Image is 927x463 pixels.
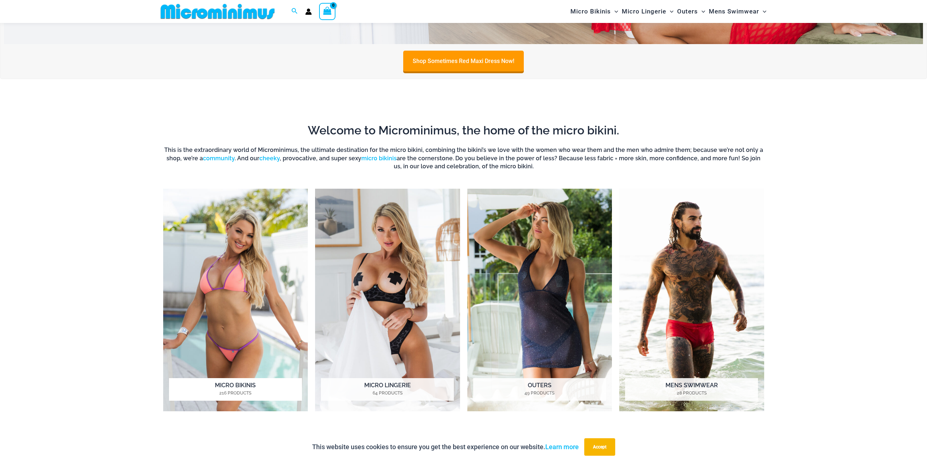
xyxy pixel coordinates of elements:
img: Mens Swimwear [619,189,764,411]
img: MM SHOP LOGO FLAT [158,3,278,20]
a: Visit product category Micro Bikinis [163,189,308,411]
nav: Site Navigation [567,1,770,22]
a: Learn more [545,443,579,451]
span: Menu Toggle [759,2,766,21]
span: Mens Swimwear [709,2,759,21]
img: Micro Lingerie [315,189,460,411]
h2: Mens Swimwear [625,378,758,401]
span: Menu Toggle [611,2,618,21]
span: Micro Lingerie [622,2,666,21]
a: View Shopping Cart, empty [319,3,336,20]
h2: Micro Lingerie [321,378,454,401]
h6: This is the extraordinary world of Microminimus, the ultimate destination for the micro bikini, c... [163,146,764,170]
button: Accept [584,438,615,456]
mark: 64 Products [321,390,454,396]
h2: Outers [473,378,606,401]
a: Micro LingerieMenu ToggleMenu Toggle [620,2,675,21]
span: Menu Toggle [666,2,673,21]
mark: 216 Products [169,390,302,396]
a: Visit product category Outers [467,189,612,411]
img: Micro Bikinis [163,189,308,411]
a: micro bikinis [361,155,397,162]
a: community [203,155,235,162]
a: Visit product category Mens Swimwear [619,189,764,411]
h2: Micro Bikinis [169,378,302,401]
a: Search icon link [291,7,298,16]
a: Micro BikinisMenu ToggleMenu Toggle [569,2,620,21]
span: Outers [677,2,698,21]
h2: Welcome to Microminimus, the home of the micro bikini. [163,123,764,138]
mark: 49 Products [473,390,606,396]
img: Outers [467,189,612,411]
span: Menu Toggle [698,2,705,21]
a: OutersMenu ToggleMenu Toggle [675,2,707,21]
a: Visit product category Micro Lingerie [315,189,460,411]
a: Mens SwimwearMenu ToggleMenu Toggle [707,2,768,21]
p: This website uses cookies to ensure you get the best experience on our website. [312,442,579,452]
a: cheeky [259,155,280,162]
mark: 28 Products [625,390,758,396]
a: Shop Sometimes Red Maxi Dress Now! [403,51,524,71]
span: Micro Bikinis [570,2,611,21]
a: Account icon link [305,8,312,15]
